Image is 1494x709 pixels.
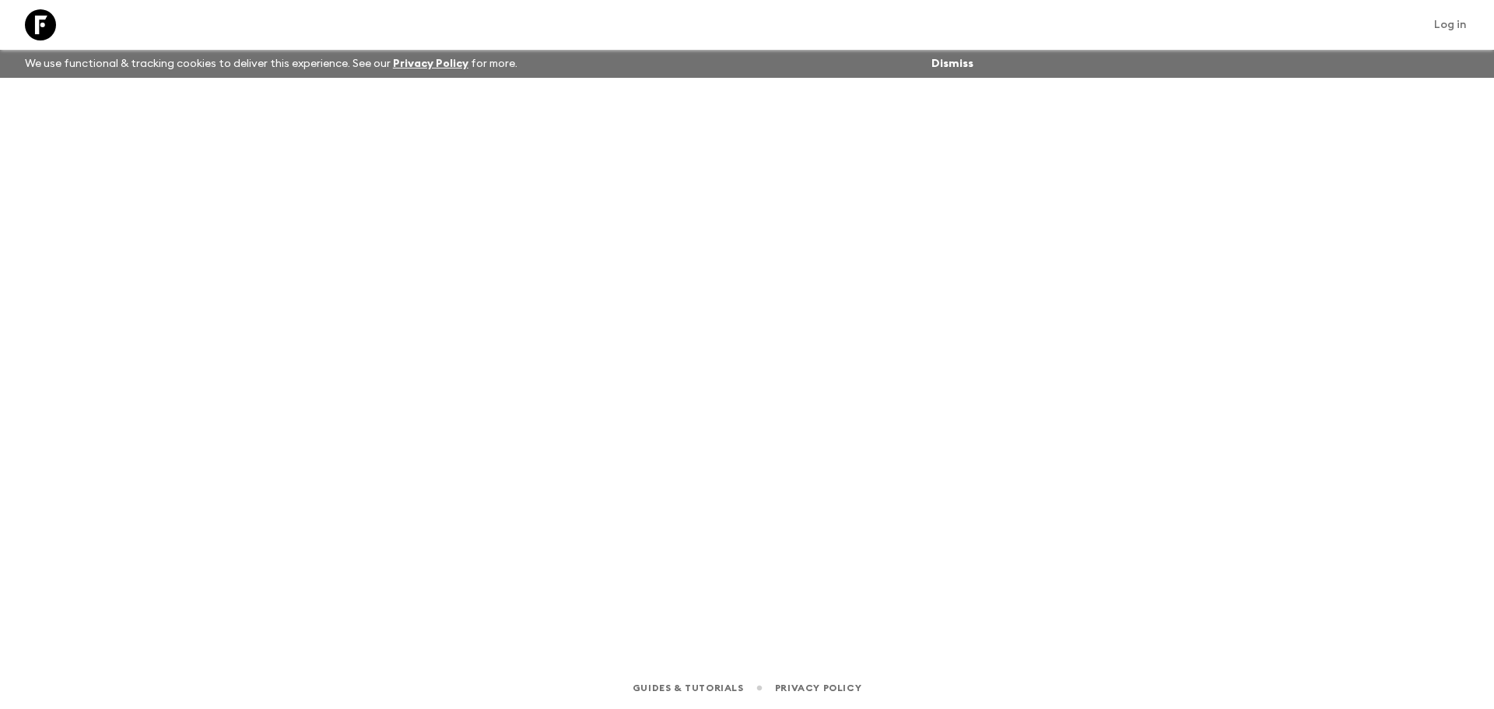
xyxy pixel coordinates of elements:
a: Privacy Policy [775,679,861,697]
button: Dismiss [928,53,977,75]
p: We use functional & tracking cookies to deliver this experience. See our for more. [19,50,524,78]
a: Guides & Tutorials [633,679,744,697]
a: Privacy Policy [393,58,468,69]
a: Log in [1426,14,1475,36]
